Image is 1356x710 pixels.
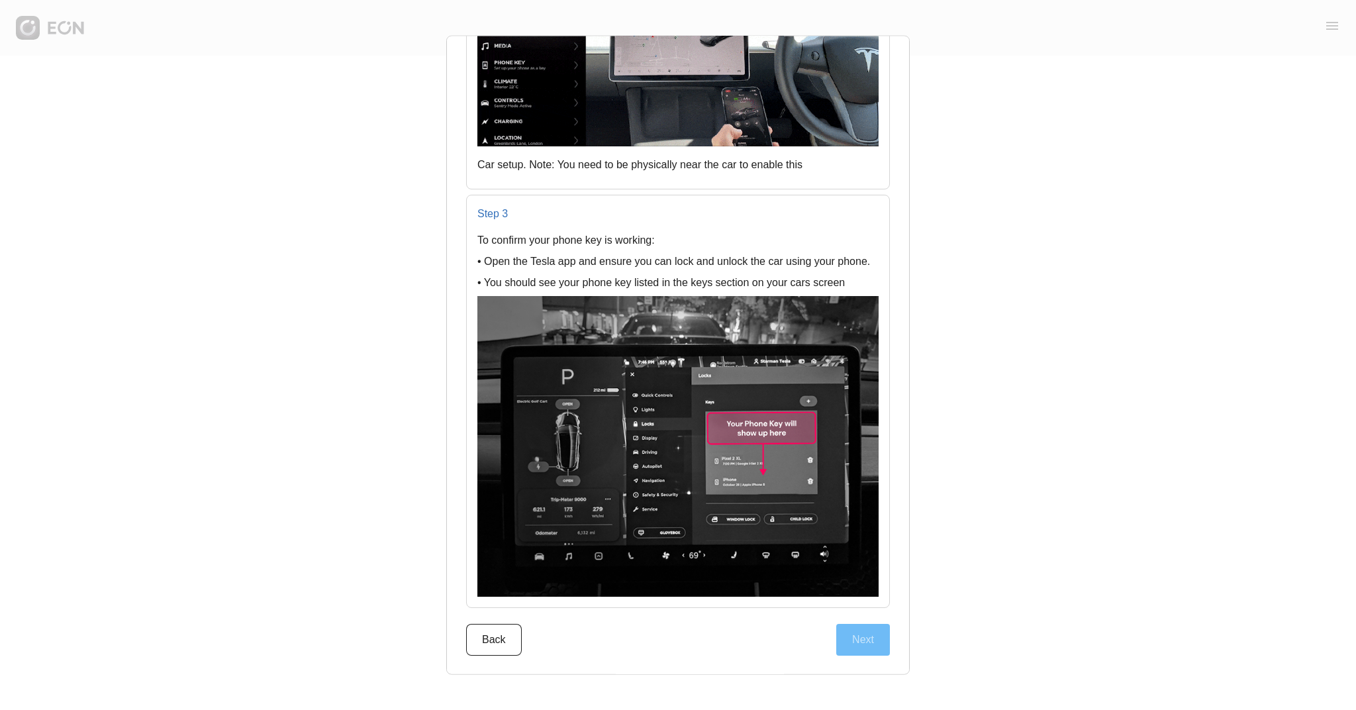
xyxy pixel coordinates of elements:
[477,205,879,221] p: Step 3
[477,295,879,596] img: setup-phone-key-2
[477,156,879,172] p: Car setup. Note: You need to be physically near the car to enable this
[477,253,879,269] p: • Open the Tesla app and ensure you can lock and unlock the car using your phone.
[477,232,879,248] p: To confirm your phone key is working:
[836,623,890,655] button: Next
[477,274,879,290] p: • You should see your phone key listed in the keys section on your cars screen
[466,623,522,655] button: Back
